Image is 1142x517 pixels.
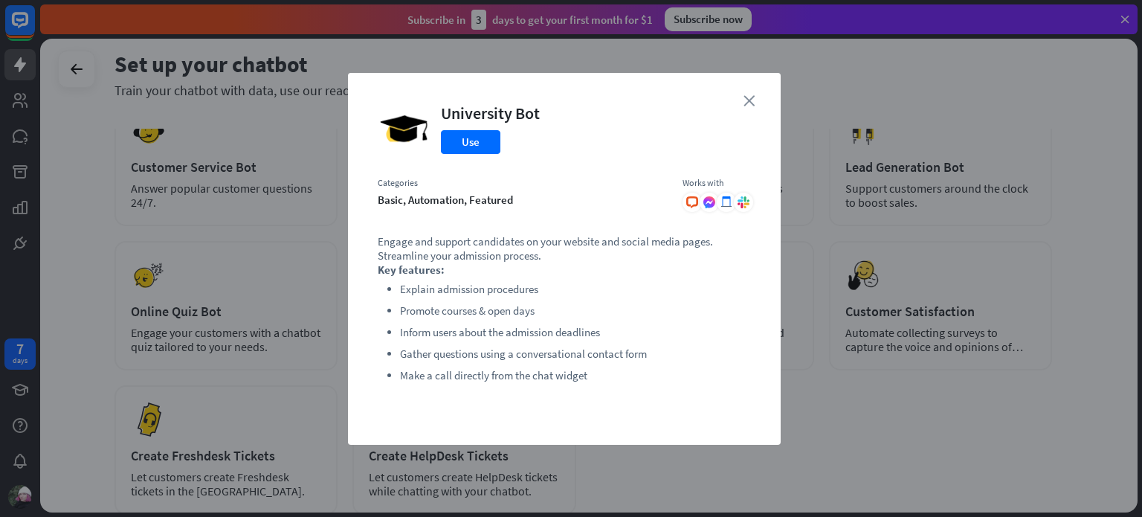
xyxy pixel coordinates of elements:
li: Promote courses & open days [400,302,751,320]
div: University Bot [441,103,540,123]
li: Inform users about the admission deadlines [400,324,751,341]
div: basic, automation, featured [378,193,668,207]
img: University Bot [378,103,430,155]
div: Categories [378,177,668,189]
li: Explain admission procedures [400,280,751,298]
li: Make a call directly from the chat widget [400,367,751,385]
button: Use [441,130,500,154]
i: close [743,95,755,106]
div: Works with [683,177,751,189]
strong: Key features: [378,263,445,277]
p: Engage and support candidates on your website and social media pages. Streamline your admission p... [378,234,751,263]
button: Open LiveChat chat widget [12,6,57,51]
li: Gather questions using a conversational contact form [400,345,751,363]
